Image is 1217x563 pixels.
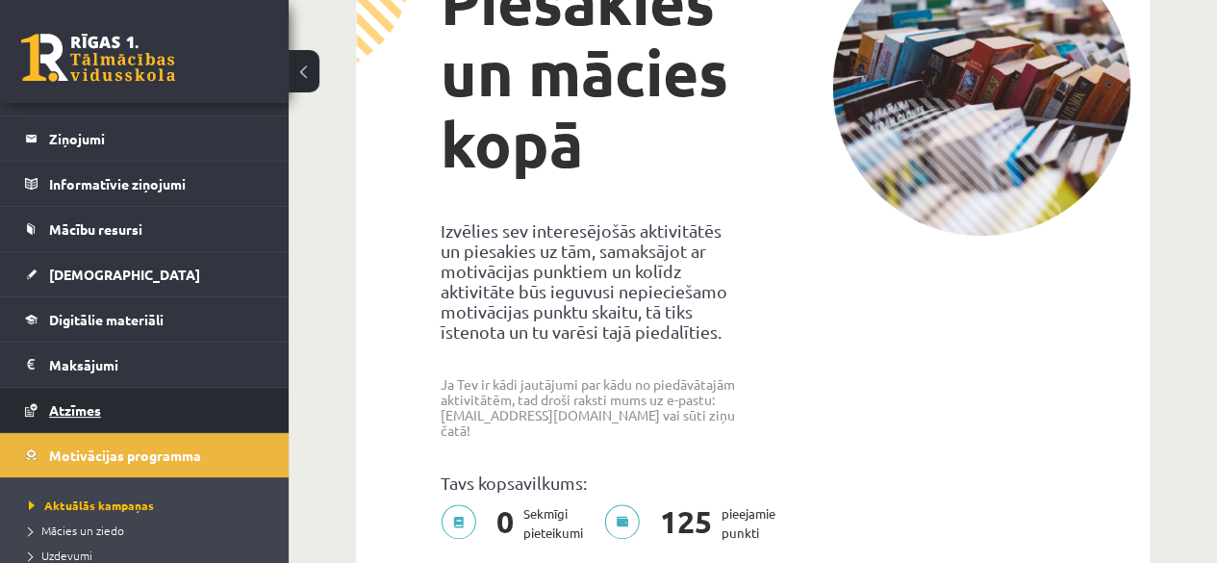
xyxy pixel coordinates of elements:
[441,376,739,438] p: Ja Tev ir kādi jautājumi par kādu no piedāvātajām aktivitātēm, tad droši raksti mums uz e-pastu: ...
[487,504,523,543] span: 0
[49,116,265,161] legend: Ziņojumi
[29,548,92,563] span: Uzdevumi
[49,162,265,206] legend: Informatīvie ziņojumi
[441,220,739,342] p: Izvēlies sev interesējošās aktivitātēs un piesakies uz tām, samaksājot ar motivācijas punktiem un...
[49,266,200,283] span: [DEMOGRAPHIC_DATA]
[49,220,142,238] span: Mācību resursi
[21,34,175,82] a: Rīgas 1. Tālmācības vidusskola
[25,433,265,477] a: Motivācijas programma
[441,473,739,493] p: Tavs kopsavilkums:
[650,504,722,543] span: 125
[604,504,787,543] p: pieejamie punkti
[25,388,265,432] a: Atzīmes
[25,252,265,296] a: [DEMOGRAPHIC_DATA]
[441,504,595,543] p: Sekmīgi pieteikumi
[25,162,265,206] a: Informatīvie ziņojumi
[29,522,269,539] a: Mācies un ziedo
[49,343,265,387] legend: Maksājumi
[25,207,265,251] a: Mācību resursi
[25,343,265,387] a: Maksājumi
[25,297,265,342] a: Digitālie materiāli
[29,498,154,513] span: Aktuālās kampaņas
[29,497,269,514] a: Aktuālās kampaņas
[29,523,124,538] span: Mācies un ziedo
[49,311,164,328] span: Digitālie materiāli
[25,116,265,161] a: Ziņojumi
[49,447,201,464] span: Motivācijas programma
[49,401,101,419] span: Atzīmes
